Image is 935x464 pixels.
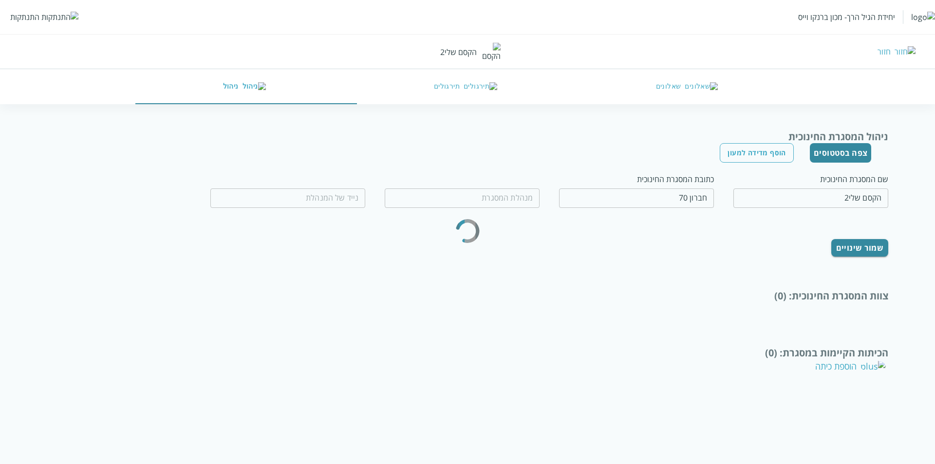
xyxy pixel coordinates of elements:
button: הוסף מדידה למעון [720,143,793,163]
img: logo [911,12,935,22]
img: שאלונים [685,82,718,91]
input: נייד של המנהלת [210,188,365,208]
input: מנהלת המסגרת [385,188,540,208]
div: הכיתות הקיימות במסגרת : (0) [47,346,888,359]
svg: color-ring-loading [448,194,487,267]
img: plus [860,360,886,372]
button: תירגולים [357,69,578,104]
button: ניהול [135,69,356,104]
div: יחידת הגיל הרך- מכון ברנקו וייס [798,12,895,22]
img: ניהול [243,82,266,91]
input: כתובת המסגרת החינוכית [559,188,714,208]
input: שם המסגרת החינוכית [733,188,888,208]
div: שם המסגרת החינוכית [733,174,888,185]
div: חזור [878,46,891,57]
div: ניהול המסגרת החינוכית [47,130,888,143]
div: צוות המסגרת החינוכית : (0) [47,289,888,302]
img: תירגולים [464,82,497,91]
button: צפה בסטטוסים [810,143,872,163]
div: כתובת המסגרת החינוכית [559,174,714,185]
div: הוספת כיתה [815,360,886,372]
img: חזור [895,46,916,57]
button: שמור שינויים [831,239,889,257]
button: שאלונים [578,69,799,104]
img: התנתקות [41,12,78,22]
div: התנתקות [10,12,39,22]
